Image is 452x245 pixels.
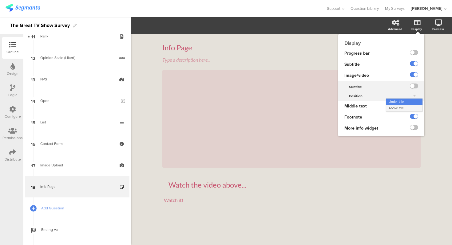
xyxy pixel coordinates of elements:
div: Rank [40,33,114,39]
span: 18 [31,183,35,190]
div: Info Page [40,184,114,190]
div: The Great TV Show Survey [10,21,70,30]
div: Open [40,98,116,104]
div: [PERSON_NAME] [411,6,442,11]
p: Watch the video above... [169,180,414,189]
span: 15 [31,119,35,126]
a: 13 NPS [25,68,129,90]
a: 17 Image Upload [25,154,129,176]
span: 13 [31,76,35,83]
span: More info widget [344,125,378,131]
div: Display [411,27,422,31]
span: Footnote [344,114,362,120]
div: Contact Form [40,141,114,147]
div: Preview [432,27,444,31]
span: 12 [31,54,35,61]
div: Design [7,71,18,76]
img: segmanta logo [6,4,40,12]
span: 17 [31,162,35,169]
span: Subtitle [344,61,360,68]
span: Above title [389,106,404,111]
a: 18 Info Page [25,176,129,197]
div: NPS [40,76,114,82]
span: Image/video [344,72,369,79]
a: Ending Aa [25,219,129,240]
div: Info Page [162,43,421,52]
a: 12 Opinion Scale (Likert) [25,47,129,68]
span: Position [349,93,363,99]
div: Opinion Scale (Likert) [40,55,114,61]
span: 14 [31,97,35,104]
div: Type a description here... [162,57,421,63]
a: 16 Contact Form [25,133,129,154]
div: Watch it! [164,197,419,203]
span: 16 [31,140,35,147]
div: List [40,119,114,125]
div: Outline [6,49,19,55]
div: Permissions [2,135,23,141]
div: Image Upload [40,162,114,168]
span: Add Question [41,205,120,211]
span: 11 [31,33,35,40]
span: Middle text [344,103,367,109]
div: Advanced [388,27,402,31]
a: 11 Rank [25,25,129,47]
a: 15 List [25,111,129,133]
span: Subtitle [349,84,362,90]
span: Progress bar [344,50,370,56]
span: Ending Aa [41,227,120,233]
a: 14 Open [25,90,129,111]
span: Support [327,6,340,11]
span: Under title [389,99,404,104]
div: Display [338,40,424,47]
div: Logic [8,92,17,98]
div: Distribute [5,157,21,162]
div: Configure [5,114,21,119]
